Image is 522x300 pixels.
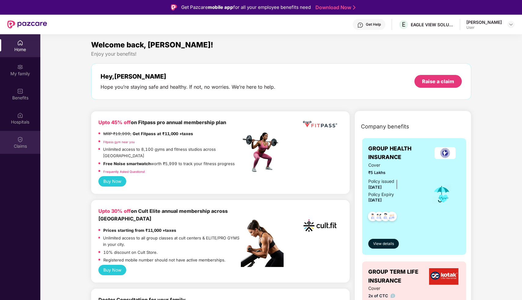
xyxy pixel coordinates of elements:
strong: Free Noise smartwatch [103,161,151,166]
img: svg+xml;base64,PHN2ZyB4bWxucz0iaHR0cDovL3d3dy53My5vcmcvMjAwMC9zdmciIHdpZHRoPSI0OC45MTUiIGhlaWdodD... [372,210,387,225]
img: svg+xml;base64,PHN2ZyBpZD0iSG9tZSIgeG1sbnM9Imh0dHA6Ly93d3cudzMub3JnLzIwMDAvc3ZnIiB3aWR0aD0iMjAiIG... [17,40,23,46]
div: [PERSON_NAME] [466,19,502,25]
div: Hope you’re staying safe and healthy. If not, no worries. We’re here to help. [101,84,275,90]
img: svg+xml;base64,PHN2ZyBpZD0iQmVuZWZpdHMiIHhtbG5zPSJodHRwOi8vd3d3LnczLm9yZy8yMDAwL3N2ZyIgd2lkdGg9Ij... [17,88,23,94]
img: svg+xml;base64,PHN2ZyB3aWR0aD0iMjAiIGhlaWdodD0iMjAiIHZpZXdCb3g9IjAgMCAyMCAyMCIgZmlsbD0ibm9uZSIgeG... [17,64,23,70]
b: Upto 45% off [98,119,131,125]
span: ₹5 Lakhs [368,169,423,176]
span: Welcome back, [PERSON_NAME]! [91,40,213,49]
img: svg+xml;base64,PHN2ZyB4bWxucz0iaHR0cDovL3d3dy53My5vcmcvMjAwMC9zdmciIHdpZHRoPSI0OC45NDMiIGhlaWdodD... [365,210,380,225]
span: View details [373,241,394,247]
p: 10% discount on Cult Store. [103,249,158,256]
span: Company benefits [361,122,409,131]
div: Get Help [366,22,381,27]
p: worth ₹5,999 to track your fitness progress [103,161,235,167]
a: Frequently Asked Questions! [103,170,145,173]
a: Fitpass gym near you [103,140,135,144]
strong: mobile app [208,4,233,10]
span: Cover [368,285,423,292]
span: Cover [368,162,423,169]
div: Get Pazcare for all your employee benefits need [181,4,311,11]
b: Upto 30% off [98,208,131,214]
div: User [466,25,502,30]
img: info [391,294,395,298]
button: Buy Now [98,265,126,275]
span: GROUP TERM LIFE INSURANCE [368,268,428,285]
div: Policy Expiry [368,191,394,198]
img: svg+xml;base64,PHN2ZyBpZD0iSG9zcGl0YWxzIiB4bWxucz0iaHR0cDovL3d3dy53My5vcmcvMjAwMC9zdmciIHdpZHRoPS... [17,112,23,118]
img: svg+xml;base64,PHN2ZyB4bWxucz0iaHR0cDovL3d3dy53My5vcmcvMjAwMC9zdmciIHdpZHRoPSI0OC45NDMiIGhlaWdodD... [384,210,399,225]
p: Registered mobile number should not have active memberships. [103,257,226,263]
img: fpp.png [241,131,284,174]
span: GROUP HEALTH INSURANCE [368,144,430,162]
p: Unlimited access to 8,100 gyms and fitness studios across [GEOGRAPHIC_DATA] [103,146,241,159]
div: Raise a claim [422,78,454,85]
img: New Pazcare Logo [7,20,47,28]
div: EAGLE VIEW SOLUTIONS PRIVATE LIMITED [411,22,454,28]
img: svg+xml;base64,PHN2ZyBpZD0iQ2xhaW0iIHhtbG5zPSJodHRwOi8vd3d3LnczLm9yZy8yMDAwL3N2ZyIgd2lkdGg9IjIwIi... [17,136,23,143]
strong: Prices starting from ₹11,000 +taxes [103,228,176,233]
img: svg+xml;base64,PHN2ZyBpZD0iSGVscC0zMngzMiIgeG1sbnM9Imh0dHA6Ly93d3cudzMub3JnLzIwMDAvc3ZnIiB3aWR0aD... [357,22,363,28]
img: pc2.png [241,220,284,267]
span: E [402,21,406,28]
img: svg+xml;base64,PHN2ZyB4bWxucz0iaHR0cDovL3d3dy53My5vcmcvMjAwMC9zdmciIHdpZHRoPSI0OC45NDMiIGhlaWdodD... [378,210,393,225]
span: [DATE] [368,185,382,190]
div: Enjoy your benefits! [91,51,471,57]
a: Download Now [315,4,354,11]
img: cult.png [302,207,338,244]
img: svg+xml;base64,PHN2ZyBpZD0iRHJvcGRvd24tMzJ4MzIiIHhtbG5zPSJodHRwOi8vd3d3LnczLm9yZy8yMDAwL3N2ZyIgd2... [509,22,513,27]
div: Hey, [PERSON_NAME] [101,73,275,80]
img: Stroke [353,4,355,11]
div: Policy issued [368,178,394,185]
img: insurerLogo [435,147,456,159]
img: icon [432,184,452,204]
img: Logo [171,4,177,10]
button: Buy Now [98,176,126,187]
button: View details [368,239,399,249]
img: fppp.png [302,119,338,130]
span: [DATE] [368,198,382,202]
b: on Cult Elite annual membership across [GEOGRAPHIC_DATA] [98,208,228,222]
del: MRP ₹19,999, [103,131,131,136]
strong: Get Fitpass at ₹11,000 +taxes [133,131,193,136]
p: Unlimited access to all group classes at cult centers & ELITE/PRO GYMS in your city. [103,235,241,247]
span: 2x of CTC [368,293,423,299]
img: insurerLogo [429,268,458,285]
b: on Fitpass pro annual membership plan [98,119,226,125]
